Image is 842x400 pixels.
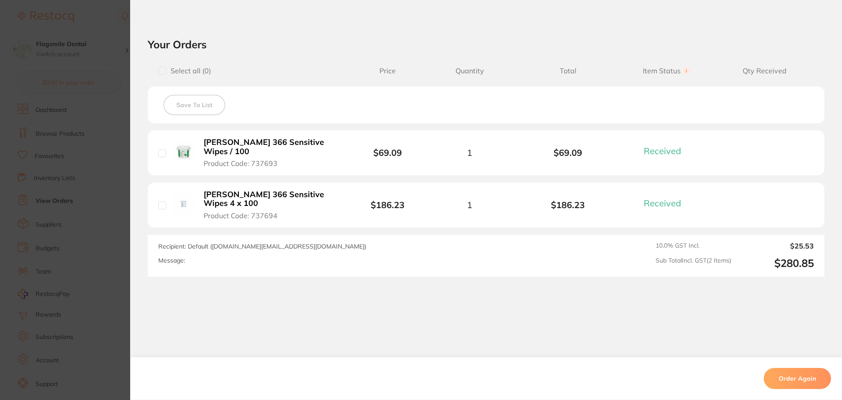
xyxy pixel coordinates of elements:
[715,67,814,75] span: Qty Received
[644,198,681,209] span: Received
[371,199,405,210] b: $186.23
[148,38,824,51] h2: Your Orders
[641,198,692,209] button: Received
[656,257,731,270] span: Sub Total Incl. GST ( 2 Items)
[166,67,211,75] span: Select all ( 0 )
[204,138,339,156] b: [PERSON_NAME] 366 Sensitive Wipes / 100
[373,147,402,158] b: $69.09
[738,242,814,250] output: $25.53
[617,67,716,75] span: Item Status
[519,67,617,75] span: Total
[173,141,194,163] img: Durr FD 366 Sensitive Wipes / 100
[764,368,831,389] button: Order Again
[158,257,185,264] label: Message:
[641,145,692,156] button: Received
[656,242,731,250] span: 10.0 % GST Incl.
[467,200,472,210] span: 1
[355,67,420,75] span: Price
[467,148,472,158] span: 1
[204,159,277,167] span: Product Code: 737693
[204,212,277,220] span: Product Code: 737694
[204,190,339,208] b: [PERSON_NAME] 366 Sensitive Wipes 4 x 100
[164,95,225,115] button: Save To List
[519,148,617,158] b: $69.09
[158,242,366,250] span: Recipient: Default ( [DOMAIN_NAME][EMAIL_ADDRESS][DOMAIN_NAME] )
[173,193,194,215] img: Durr FD 366 Sensitive Wipes 4 x 100
[738,257,814,270] output: $280.85
[201,137,342,168] button: [PERSON_NAME] 366 Sensitive Wipes / 100 Product Code: 737693
[519,200,617,210] b: $186.23
[201,190,342,220] button: [PERSON_NAME] 366 Sensitive Wipes 4 x 100 Product Code: 737694
[420,67,519,75] span: Quantity
[644,145,681,156] span: Received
